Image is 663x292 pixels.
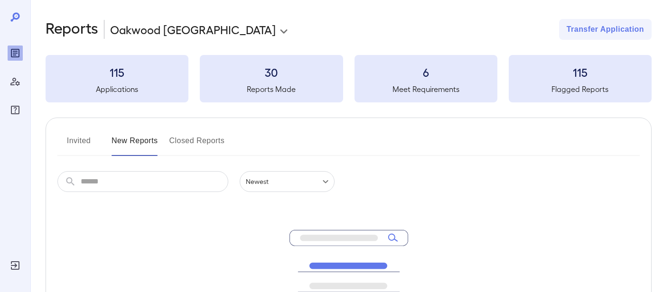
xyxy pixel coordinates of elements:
h2: Reports [46,19,98,40]
h3: 30 [200,64,343,80]
h3: 115 [509,64,652,80]
p: Oakwood [GEOGRAPHIC_DATA] [110,22,276,37]
div: Manage Users [8,74,23,89]
h3: 6 [355,64,497,80]
div: FAQ [8,102,23,118]
div: Reports [8,46,23,61]
h3: 115 [46,64,188,80]
button: Transfer Application [559,19,652,40]
button: New Reports [112,133,158,156]
button: Closed Reports [169,133,225,156]
summary: 115Applications30Reports Made6Meet Requirements115Flagged Reports [46,55,652,102]
button: Invited [57,133,100,156]
div: Log Out [8,258,23,273]
h5: Reports Made [200,83,343,95]
h5: Flagged Reports [509,83,652,95]
h5: Meet Requirements [355,83,497,95]
h5: Applications [46,83,188,95]
div: Newest [240,171,335,192]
